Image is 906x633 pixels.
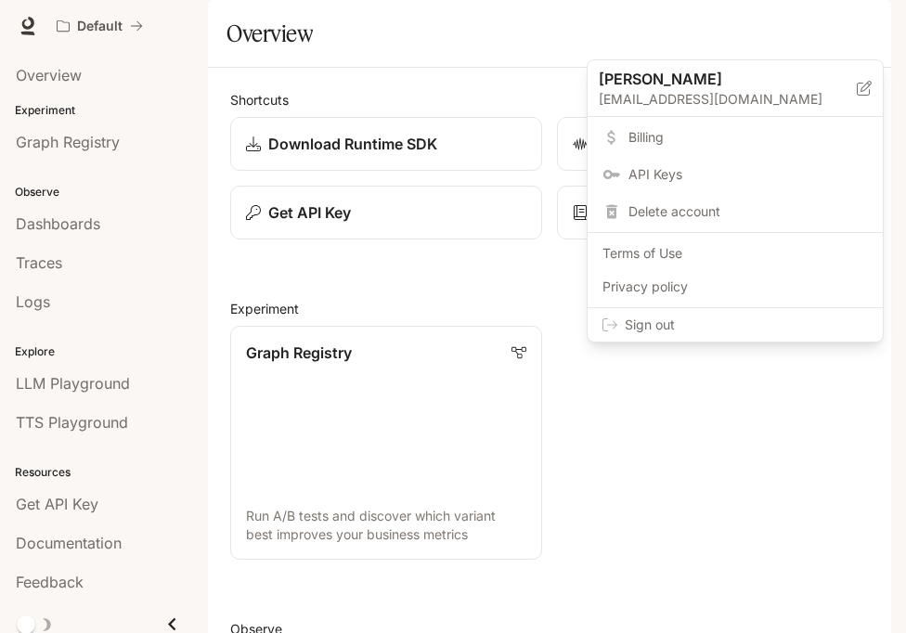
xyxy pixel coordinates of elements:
p: [EMAIL_ADDRESS][DOMAIN_NAME] [599,90,857,109]
span: API Keys [628,165,868,184]
span: Privacy policy [602,278,868,296]
span: Sign out [625,316,868,334]
a: Billing [591,121,879,154]
span: Delete account [628,202,868,221]
div: Sign out [588,308,883,342]
div: [PERSON_NAME][EMAIL_ADDRESS][DOMAIN_NAME] [588,60,883,117]
span: Billing [628,128,868,147]
span: Terms of Use [602,244,868,263]
a: API Keys [591,158,879,191]
div: Delete account [591,195,879,228]
a: Privacy policy [591,270,879,304]
a: Terms of Use [591,237,879,270]
p: [PERSON_NAME] [599,68,827,90]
